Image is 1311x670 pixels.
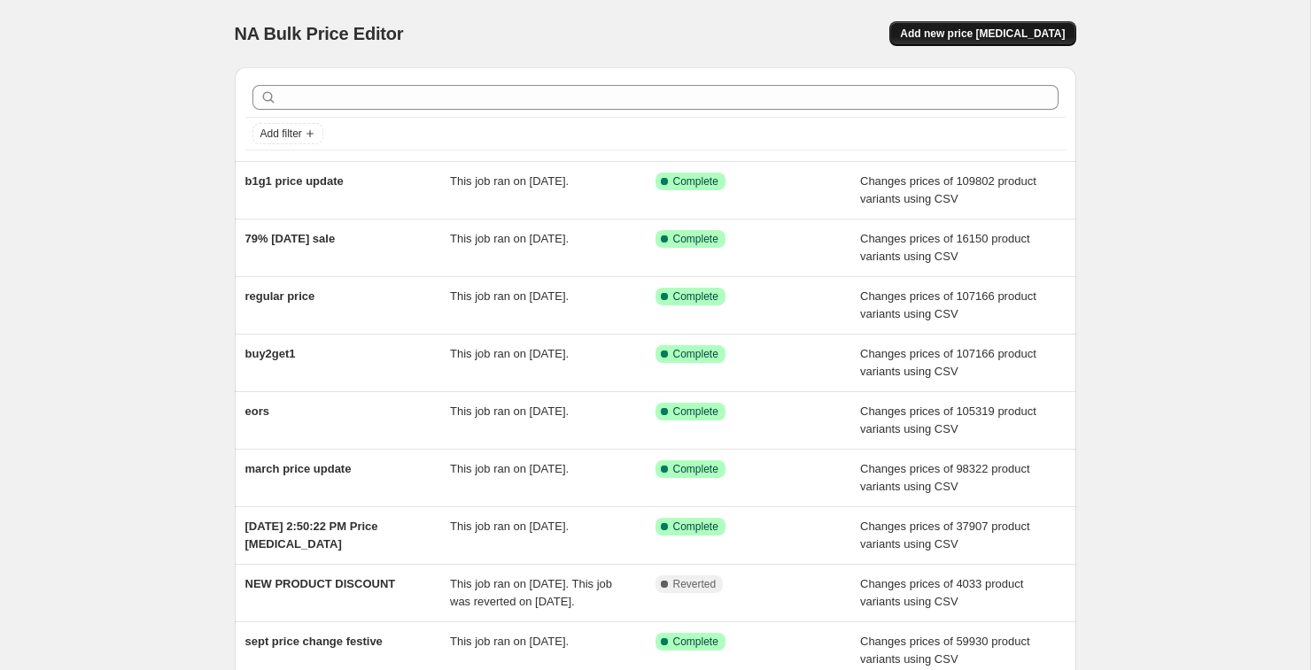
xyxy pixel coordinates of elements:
span: This job ran on [DATE]. [450,174,569,188]
span: Complete [673,404,718,419]
span: This job ran on [DATE]. [450,462,569,475]
span: Changes prices of 109802 product variants using CSV [860,174,1036,205]
span: regular price [245,289,315,303]
button: Add new price [MEDICAL_DATA] [889,21,1075,46]
span: eors [245,404,269,418]
span: Complete [673,174,718,189]
span: Complete [673,520,718,534]
span: 79% [DATE] sale [245,232,336,245]
span: NA Bulk Price Editor [235,24,404,43]
span: This job ran on [DATE]. [450,404,569,418]
span: buy2get1 [245,347,296,360]
span: Complete [673,635,718,649]
span: Changes prices of 107166 product variants using CSV [860,347,1036,378]
button: Add filter [252,123,323,144]
span: This job ran on [DATE]. [450,635,569,648]
span: This job ran on [DATE]. [450,347,569,360]
span: Changes prices of 16150 product variants using CSV [860,232,1030,263]
span: b1g1 price update [245,174,344,188]
span: This job ran on [DATE]. [450,520,569,533]
span: Add filter [260,127,302,141]
span: Reverted [673,577,717,591]
span: Add new price [MEDICAL_DATA] [900,27,1065,41]
span: [DATE] 2:50:22 PM Price [MEDICAL_DATA] [245,520,378,551]
span: Changes prices of 107166 product variants using CSV [860,289,1036,320]
span: Changes prices of 59930 product variants using CSV [860,635,1030,666]
span: This job ran on [DATE]. This job was reverted on [DATE]. [450,577,612,608]
span: Changes prices of 4033 product variants using CSV [860,577,1023,608]
span: This job ran on [DATE]. [450,232,569,245]
span: Complete [673,232,718,246]
span: NEW PRODUCT DISCOUNT [245,577,396,590]
span: Complete [673,289,718,304]
span: Complete [673,462,718,476]
span: Changes prices of 98322 product variants using CSV [860,462,1030,493]
span: Complete [673,347,718,361]
span: Changes prices of 105319 product variants using CSV [860,404,1036,435]
span: sept price change festive [245,635,383,648]
span: Changes prices of 37907 product variants using CSV [860,520,1030,551]
span: This job ran on [DATE]. [450,289,569,303]
span: march price update [245,462,352,475]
